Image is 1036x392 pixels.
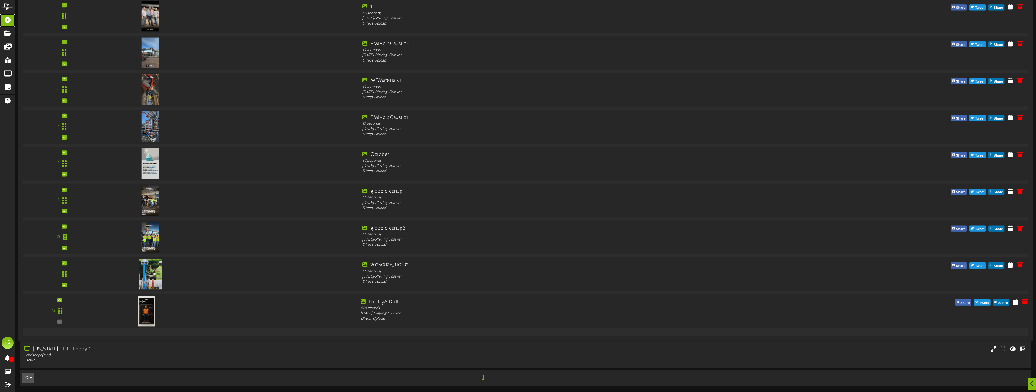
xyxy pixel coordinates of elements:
[362,16,773,21] div: [DATE] - Playing Forever
[362,95,773,100] div: Direct Upload
[52,308,55,314] div: 12
[988,152,1004,158] button: Share
[969,152,986,158] button: Tweet
[362,21,773,26] div: Direct Upload
[362,40,773,47] div: FMIAcidCaustic2
[142,74,159,105] img: 9eb8cbf1-43a9-455d-a752-d2cec68d2bc7.png
[988,189,1004,195] button: Share
[969,4,986,10] button: Tweet
[481,374,486,381] span: 1
[992,5,1004,11] span: Share
[362,237,773,242] div: [DATE] - Playing Forever
[955,299,971,305] button: Share
[988,41,1004,47] button: Share
[362,164,773,169] div: [DATE] - Playing Forever
[955,78,967,85] span: Share
[57,161,59,166] div: 8
[24,353,437,358] div: Landscape ( 16:9 )
[362,158,773,163] div: 60 seconds
[955,263,967,269] span: Share
[362,48,773,53] div: 10 seconds
[362,53,773,58] div: [DATE] - Playing Forever
[361,316,775,322] div: Direct Upload
[362,132,773,137] div: Direct Upload
[142,37,159,68] img: 251e8362-c797-4455-b8e5-53b8b52c9aba.png
[974,226,986,233] span: Tweet
[974,152,986,159] span: Tweet
[362,114,773,121] div: FMIAcidCaustic1
[362,274,773,279] div: [DATE] - Playing Forever
[988,226,1004,232] button: Share
[57,198,59,203] div: 9
[992,42,1004,48] span: Share
[955,189,967,196] span: Share
[362,195,773,200] div: 60 seconds
[56,235,60,240] div: 10
[362,225,773,232] div: globe cleanup2
[974,263,986,269] span: Tweet
[955,152,967,159] span: Share
[142,1,159,31] img: c089d32f-996d-4fa6-9e6d-8649446261db.png
[951,4,967,10] button: Share
[974,5,986,11] span: Tweet
[988,262,1004,269] button: Share
[969,115,986,121] button: Tweet
[974,299,991,305] button: Tweet
[978,299,990,306] span: Tweet
[974,189,986,196] span: Tweet
[992,189,1004,196] span: Share
[2,337,14,349] div: KS
[9,357,14,362] span: 0
[955,226,967,233] span: Share
[362,151,773,158] div: October
[362,200,773,205] div: [DATE] - Playing Forever
[993,299,1009,305] button: Share
[951,262,967,269] button: Share
[362,188,773,195] div: globe cleanup1
[969,226,986,232] button: Tweet
[138,296,155,326] img: ddeb6752-78a7-476c-a13b-66b234a6d2e4.png
[57,272,59,277] div: 11
[969,262,986,269] button: Tweet
[362,77,773,84] div: MPMaterials1
[951,189,967,195] button: Share
[951,41,967,47] button: Share
[959,299,971,306] span: Share
[362,232,773,237] div: 60 seconds
[24,346,437,353] div: [US_STATE] - HI - Lobby 1
[362,169,773,174] div: Direct Upload
[951,152,967,158] button: Share
[969,41,986,47] button: Tweet
[142,222,159,252] img: 32922cb7-85cb-49f5-93c6-baa8e1ba4f1a.png
[362,90,773,95] div: [DATE] - Playing Forever
[362,121,773,127] div: 10 seconds
[362,11,773,16] div: 60 seconds
[992,78,1004,85] span: Share
[362,58,773,63] div: Direct Upload
[361,299,775,306] div: DestryAIDoll
[951,115,967,121] button: Share
[362,269,773,274] div: 60 seconds
[955,115,967,122] span: Share
[362,4,773,11] div: 1
[969,189,986,195] button: Tweet
[955,42,967,48] span: Share
[974,42,986,48] span: Tweet
[362,127,773,132] div: [DATE] - Playing Forever
[361,306,775,311] div: 60 seconds
[362,206,773,211] div: Direct Upload
[988,4,1004,10] button: Share
[361,311,775,316] div: [DATE] - Playing Forever
[362,84,773,90] div: 10 seconds
[997,299,1009,306] span: Share
[974,115,986,122] span: Tweet
[362,262,773,269] div: 20250826_110332
[362,279,773,285] div: Direct Upload
[24,358,437,363] div: # 12101
[142,111,159,142] img: a58ffc52-8b56-4681-abb5-87a7a3f3becd.png
[139,259,162,289] img: b504b719-d973-4b3e-ad0e-aafb8fb011ef.jpg
[951,78,967,84] button: Share
[969,78,986,84] button: Tweet
[955,5,967,11] span: Share
[57,87,59,92] div: 6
